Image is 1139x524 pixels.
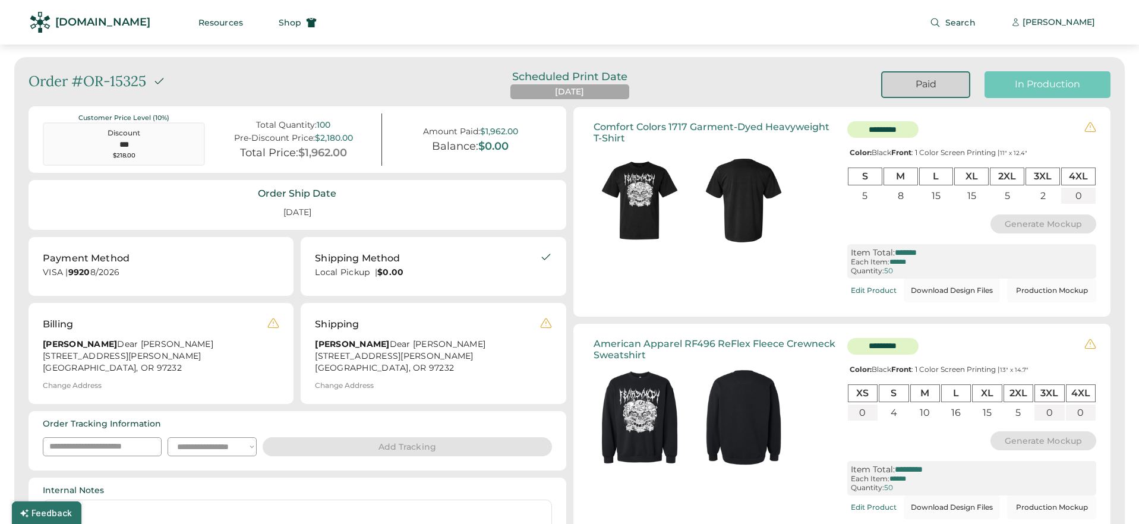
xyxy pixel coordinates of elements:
div: Internal Notes [43,485,104,497]
div: M [910,384,940,402]
font: 11" x 12.4" [1000,149,1027,157]
div: 50 [884,484,893,492]
div: 15 [972,405,1002,421]
div: Item Total: [851,465,895,475]
div: 2XL [1004,384,1033,402]
div: Shipping Method [315,251,400,266]
span: Search [945,18,976,27]
div: Customer Price Level (10%) [43,113,205,122]
span: Shop [279,18,301,27]
div: 5 [1004,405,1033,421]
div: Black : 1 Color Screen Printing | [847,365,1096,374]
div: 4XL [1066,384,1096,402]
div: Each Item: [851,475,889,483]
div: [DATE] [269,202,326,223]
div: 0 [848,405,878,421]
strong: [PERSON_NAME] [43,339,117,349]
img: Rendered Logo - Screens [30,12,51,33]
div: 4XL [1061,168,1096,185]
div: 16 [941,405,971,421]
img: generate-image [588,365,692,469]
font: 13" x 14.7" [1000,366,1028,374]
div: Total Price: [240,147,298,160]
div: Order Ship Date [258,187,336,200]
button: Download Design Files [904,279,1000,302]
button: Production Mockup [1007,495,1096,519]
div: VISA | 8/2026 [43,267,279,282]
div: 15 [954,188,989,204]
img: generate-image [692,149,796,252]
div: Amount Paid: [423,127,480,137]
div: Edit Product [851,286,897,295]
div: 3XL [1026,168,1060,185]
strong: Color: [850,365,872,374]
div: Pre-Discount Price: [234,133,315,143]
div: Order Tracking Information [43,418,161,430]
div: Quantity: [851,484,884,492]
div: [PERSON_NAME] [1023,17,1095,29]
div: American Apparel RF496 ReFlex Fleece Crewneck Sweatshirt [594,338,837,361]
div: Item Total: [851,248,895,258]
div: S [879,384,908,402]
div: 10 [910,405,940,421]
div: $0.00 [478,140,509,153]
div: Black : 1 Color Screen Printing | [847,149,1096,157]
div: Balance: [432,140,478,153]
div: Change Address [43,381,102,390]
div: Paid [897,78,955,91]
div: Each Item: [851,258,889,266]
div: 15 [919,188,954,204]
strong: Front [891,148,911,157]
div: Change Address [315,381,374,390]
div: 0 [1061,188,1096,204]
img: generate-image [588,149,692,252]
div: 5 [990,188,1024,204]
div: Scheduled Print Date [496,71,644,82]
button: Generate Mockup [990,431,1097,450]
div: XL [972,384,1002,402]
strong: [PERSON_NAME] [315,339,389,349]
div: Discount [51,128,197,138]
div: 8 [884,188,918,204]
button: Add Tracking [263,437,552,456]
button: Search [916,11,990,34]
div: $1,962.00 [298,147,347,160]
button: Production Mockup [1007,279,1096,302]
div: Payment Method [43,251,130,266]
div: Dear [PERSON_NAME] [STREET_ADDRESS][PERSON_NAME] [GEOGRAPHIC_DATA], OR 97232 [43,339,267,374]
div: L [919,168,954,185]
div: XS [848,384,878,402]
div: Total Quantity: [256,120,317,130]
div: 0 [1066,405,1096,421]
div: [DOMAIN_NAME] [55,15,150,30]
div: 50 [884,267,893,275]
strong: $0.00 [377,267,403,277]
div: [DATE] [555,86,584,98]
div: M [884,168,918,185]
strong: Color: [850,148,872,157]
div: In Production [999,78,1096,91]
button: Download Design Files [904,495,1000,519]
div: $2,180.00 [315,133,353,143]
div: 4 [879,405,908,421]
div: Billing [43,317,73,332]
div: $218.00 [51,151,197,160]
div: Comfort Colors 1717 Garment-Dyed Heavyweight T-Shirt [594,121,837,144]
div: XL [954,168,989,185]
div: 0 [1034,405,1064,421]
div: Dear [PERSON_NAME] [STREET_ADDRESS][PERSON_NAME] [GEOGRAPHIC_DATA], OR 97232 [315,339,539,374]
img: generate-image [692,365,796,469]
div: 3XL [1034,384,1064,402]
div: Shipping [315,317,359,332]
strong: Front [891,365,911,374]
div: 100 [317,120,330,130]
strong: 9920 [68,267,90,277]
div: Edit Product [851,503,897,512]
button: Generate Mockup [990,214,1097,233]
div: 2XL [990,168,1024,185]
div: 2 [1026,188,1060,204]
div: Local Pickup | [315,267,539,279]
div: L [941,384,971,402]
div: $1,962.00 [480,127,518,137]
div: 5 [848,188,882,204]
